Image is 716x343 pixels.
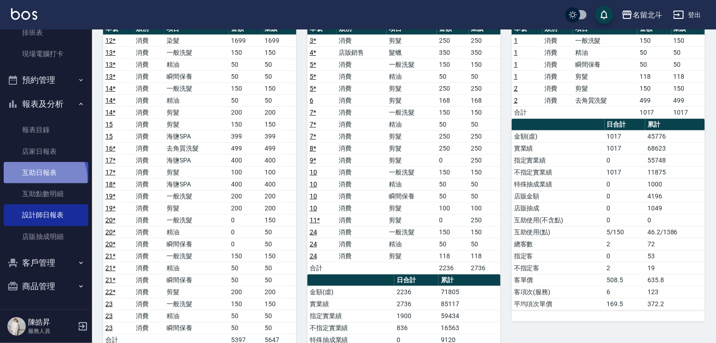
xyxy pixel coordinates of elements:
[263,35,296,47] td: 1699
[164,82,229,94] td: 一般洗髮
[229,82,262,94] td: 150
[263,226,296,238] td: 50
[512,226,605,238] td: 互助使用(點)
[310,180,317,188] a: 10
[387,178,437,190] td: 精油
[229,130,262,142] td: 399
[387,250,437,262] td: 剪髮
[671,106,705,118] td: 1017
[263,118,296,130] td: 150
[605,238,646,250] td: 2
[134,35,165,47] td: 消費
[164,226,229,238] td: 精油
[164,250,229,262] td: 一般洗髮
[263,274,296,286] td: 50
[437,58,468,70] td: 150
[336,70,387,82] td: 消費
[605,274,646,286] td: 508.5
[387,82,437,94] td: 剪髮
[134,250,165,262] td: 消費
[134,70,165,82] td: 消費
[336,214,387,226] td: 消費
[437,130,468,142] td: 250
[307,286,394,298] td: 金額(虛)
[437,238,468,250] td: 50
[387,142,437,154] td: 剪髮
[229,166,262,178] td: 100
[437,70,468,82] td: 50
[229,35,262,47] td: 1699
[514,61,518,68] a: 1
[437,214,468,226] td: 0
[605,190,646,202] td: 0
[11,8,37,20] img: Logo
[4,204,88,226] a: 設計師日報表
[229,70,262,82] td: 50
[134,214,165,226] td: 消費
[512,130,605,142] td: 金額(虛)
[469,130,501,142] td: 250
[105,324,113,331] a: 23
[310,240,317,248] a: 24
[4,162,88,183] a: 互助日報表
[387,166,437,178] td: 一般洗髮
[645,142,705,154] td: 68623
[671,82,705,94] td: 150
[105,133,113,140] a: 15
[512,202,605,214] td: 店販抽成
[573,82,637,94] td: 剪髮
[633,9,662,21] div: 名留北斗
[605,142,646,154] td: 1017
[164,154,229,166] td: 海鹽SPA
[469,166,501,178] td: 150
[439,298,501,310] td: 85117
[387,226,437,238] td: 一般洗髮
[637,82,671,94] td: 150
[263,130,296,142] td: 399
[336,94,387,106] td: 消費
[645,298,705,310] td: 372.2
[336,166,387,178] td: 消費
[437,82,468,94] td: 250
[263,178,296,190] td: 400
[469,70,501,82] td: 50
[164,214,229,226] td: 一般洗髮
[437,106,468,118] td: 150
[263,166,296,178] td: 100
[469,214,501,226] td: 250
[336,47,387,58] td: 店販銷售
[671,70,705,82] td: 118
[512,274,605,286] td: 客單價
[4,226,88,247] a: 店販抽成明細
[512,298,605,310] td: 平均項次單價
[573,94,637,106] td: 去角質洗髮
[387,94,437,106] td: 剪髮
[263,82,296,94] td: 150
[469,250,501,262] td: 118
[645,154,705,166] td: 55748
[514,37,518,44] a: 1
[134,47,165,58] td: 消費
[164,310,229,322] td: 精油
[4,141,88,162] a: 店家日報表
[671,58,705,70] td: 50
[164,130,229,142] td: 海鹽SPA
[336,35,387,47] td: 消費
[605,119,646,131] th: 日合計
[605,154,646,166] td: 0
[307,23,501,274] table: a dense table
[645,250,705,262] td: 53
[437,94,468,106] td: 168
[645,274,705,286] td: 635.8
[229,250,262,262] td: 150
[605,250,646,262] td: 0
[387,118,437,130] td: 精油
[134,190,165,202] td: 消費
[164,142,229,154] td: 去角質洗髮
[645,226,705,238] td: 46.2/1386
[336,202,387,214] td: 消費
[229,202,262,214] td: 200
[134,238,165,250] td: 消費
[134,274,165,286] td: 消費
[105,312,113,320] a: 23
